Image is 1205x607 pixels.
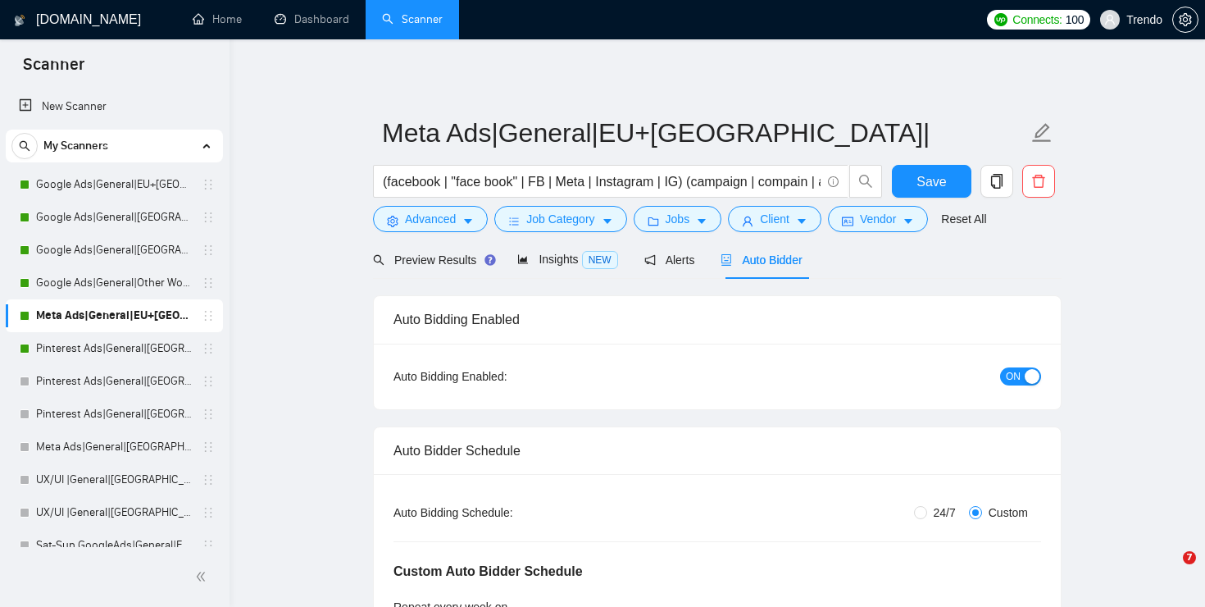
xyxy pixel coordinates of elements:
[202,539,215,552] span: holder
[828,206,928,232] button: idcardVendorcaret-down
[202,473,215,486] span: holder
[19,90,210,123] a: New Scanner
[860,210,896,228] span: Vendor
[202,506,215,519] span: holder
[582,251,618,269] span: NEW
[842,215,853,227] span: idcard
[36,398,192,431] a: Pinterest Ads|General|[GEOGRAPHIC_DATA]|
[1023,174,1054,189] span: delete
[648,215,659,227] span: folder
[36,332,192,365] a: Pinterest Ads|General|[GEOGRAPHIC_DATA]+[GEOGRAPHIC_DATA]|
[202,342,215,355] span: holder
[941,210,986,228] a: Reset All
[6,90,223,123] li: New Scanner
[602,215,613,227] span: caret-down
[405,210,456,228] span: Advanced
[1066,11,1084,29] span: 100
[526,210,594,228] span: Job Category
[393,562,583,582] h5: Custom Auto Bidder Schedule
[387,215,398,227] span: setting
[202,178,215,191] span: holder
[1183,551,1196,564] span: 7
[483,253,498,267] div: Tooltip anchor
[666,210,690,228] span: Jobs
[195,568,211,585] span: double-left
[36,201,192,234] a: Google Ads|General|[GEOGRAPHIC_DATA]+[GEOGRAPHIC_DATA]|
[393,504,609,522] div: Auto Bidding Schedule:
[12,140,37,152] span: search
[644,253,695,267] span: Alerts
[994,13,1007,26] img: upwork-logo.png
[393,367,609,386] div: Auto Bidding Enabled:
[1022,165,1055,198] button: delete
[1149,551,1189,591] iframe: Intercom live chat
[517,253,529,265] span: area-chart
[1031,122,1053,144] span: edit
[981,174,1012,189] span: copy
[980,165,1013,198] button: copy
[10,52,98,87] span: Scanner
[36,529,192,562] a: Sat-Sun GoogleAds|General|EU+[GEOGRAPHIC_DATA]|
[36,496,192,529] a: UX/UI |General|[GEOGRAPHIC_DATA] + [GEOGRAPHIC_DATA]|
[36,168,192,201] a: Google Ads|General|EU+[GEOGRAPHIC_DATA]|
[760,210,789,228] span: Client
[796,215,807,227] span: caret-down
[742,215,753,227] span: user
[1172,13,1198,26] a: setting
[828,176,839,187] span: info-circle
[1173,13,1198,26] span: setting
[36,463,192,496] a: UX/UI |General|[GEOGRAPHIC_DATA]+[GEOGRAPHIC_DATA]+[GEOGRAPHIC_DATA]+[GEOGRAPHIC_DATA]|
[462,215,474,227] span: caret-down
[517,253,617,266] span: Insights
[202,408,215,421] span: holder
[393,427,1041,474] div: Auto Bidder Schedule
[382,112,1028,153] input: Scanner name...
[383,171,821,192] input: Search Freelance Jobs...
[982,504,1034,522] span: Custom
[382,12,443,26] a: searchScanner
[892,165,971,198] button: Save
[644,254,656,266] span: notification
[373,253,491,267] span: Preview Results
[1006,367,1021,386] span: ON
[36,365,192,398] a: Pinterest Ads|General|[GEOGRAPHIC_DATA]+[GEOGRAPHIC_DATA]|
[202,276,215,290] span: holder
[202,375,215,388] span: holder
[373,206,488,232] button: settingAdvancedcaret-down
[728,206,821,232] button: userClientcaret-down
[36,234,192,267] a: Google Ads|General|[GEOGRAPHIC_DATA]|
[1172,7,1198,33] button: setting
[202,211,215,224] span: holder
[916,171,946,192] span: Save
[1012,11,1062,29] span: Connects:
[36,431,192,463] a: Meta Ads|General|[GEOGRAPHIC_DATA]|
[373,254,384,266] span: search
[903,215,914,227] span: caret-down
[11,133,38,159] button: search
[202,309,215,322] span: holder
[1104,14,1116,25] span: user
[494,206,626,232] button: barsJob Categorycaret-down
[721,254,732,266] span: robot
[508,215,520,227] span: bars
[927,504,962,522] span: 24/7
[721,253,802,267] span: Auto Bidder
[393,296,1041,343] div: Auto Bidding Enabled
[696,215,707,227] span: caret-down
[634,206,722,232] button: folderJobscaret-down
[849,165,882,198] button: search
[14,7,25,34] img: logo
[36,267,192,299] a: Google Ads|General|Other World|
[850,174,881,189] span: search
[275,12,349,26] a: dashboardDashboard
[193,12,242,26] a: homeHome
[43,130,108,162] span: My Scanners
[202,244,215,257] span: holder
[202,440,215,454] span: holder
[36,299,192,332] a: Meta Ads|General|EU+[GEOGRAPHIC_DATA]|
